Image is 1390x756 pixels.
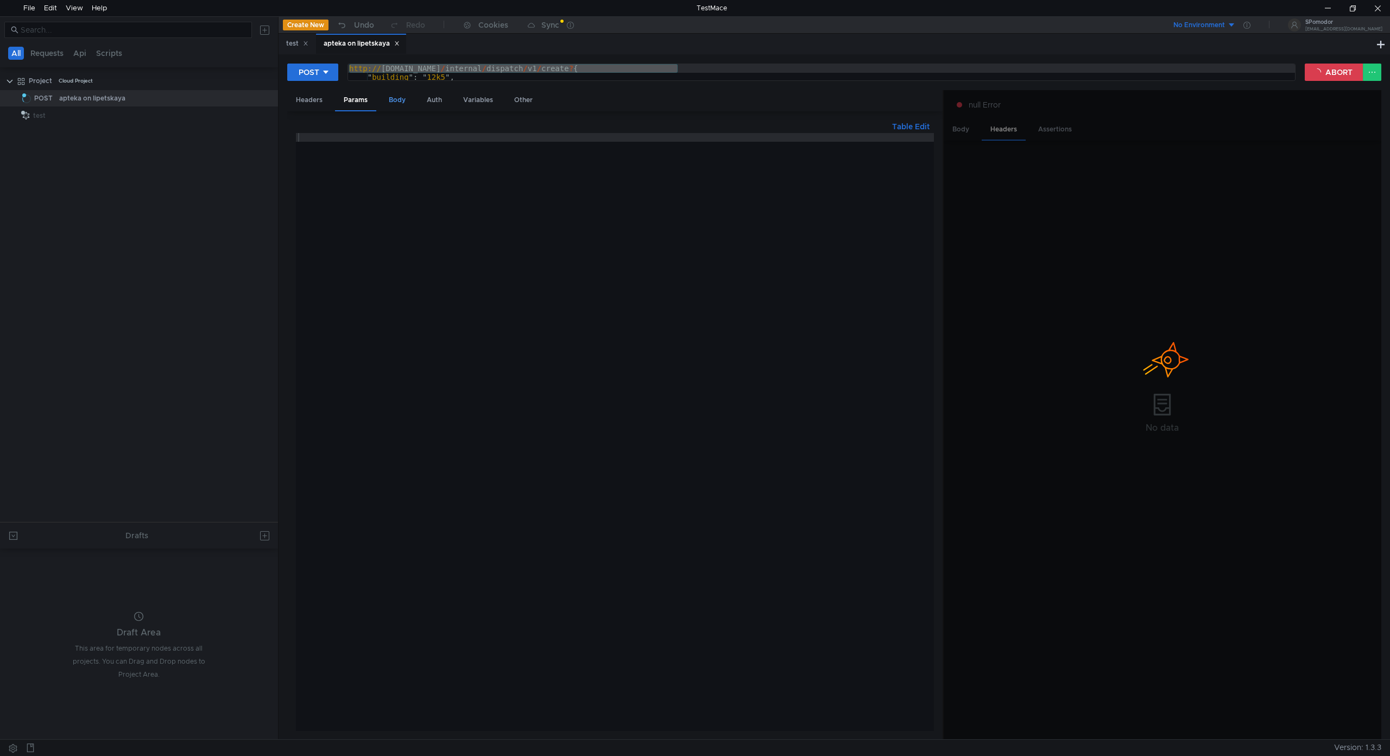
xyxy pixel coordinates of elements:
[125,529,148,542] div: Drafts
[418,90,451,110] div: Auth
[34,90,53,106] span: POST
[541,21,559,29] div: Sync
[29,73,52,89] div: Project
[59,73,93,89] div: Cloud Project
[21,93,33,105] span: Loading...
[287,64,338,81] button: POST
[1305,64,1363,81] button: ABORT
[506,90,541,110] div: Other
[1334,740,1381,755] span: Version: 1.3.3
[888,120,934,133] button: Table Edit
[380,90,414,110] div: Body
[27,47,67,60] button: Requests
[324,38,400,49] div: apteka on lipetskaya
[70,47,90,60] button: Api
[478,18,508,31] div: Cookies
[59,90,125,106] div: apteka on lipetskaya
[283,20,328,30] button: Create New
[33,108,46,124] div: test
[354,18,374,31] div: Undo
[1160,16,1236,34] button: No Environment
[335,90,376,111] div: Params
[8,47,24,60] button: All
[1305,27,1382,31] div: [EMAIL_ADDRESS][DOMAIN_NAME]
[287,90,331,110] div: Headers
[328,17,382,33] button: Undo
[382,17,433,33] button: Redo
[286,38,308,49] div: test
[93,47,125,60] button: Scripts
[1173,20,1225,30] div: No Environment
[299,66,319,78] div: POST
[406,18,425,31] div: Redo
[454,90,502,110] div: Variables
[1305,20,1382,25] div: SPomodor
[21,24,245,36] input: Search...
